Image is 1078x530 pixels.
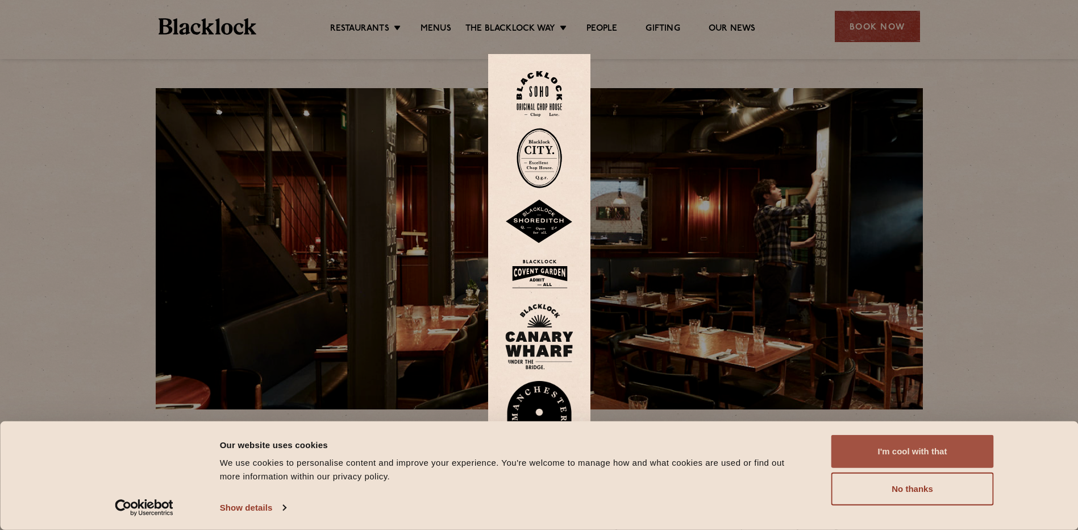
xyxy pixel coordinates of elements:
[505,381,573,459] img: BL_Manchester_Logo-bleed.png
[831,473,994,506] button: No thanks
[505,200,573,244] img: Shoreditch-stamp-v2-default.svg
[831,435,994,468] button: I'm cool with that
[220,438,806,452] div: Our website uses cookies
[220,456,806,483] div: We use cookies to personalise content and improve your experience. You're welcome to manage how a...
[517,128,562,188] img: City-stamp-default.svg
[505,255,573,292] img: BLA_1470_CoventGarden_Website_Solid.svg
[220,499,286,516] a: Show details
[505,304,573,370] img: BL_CW_Logo_Website.svg
[517,71,562,117] img: Soho-stamp-default.svg
[94,499,194,516] a: Usercentrics Cookiebot - opens in a new window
